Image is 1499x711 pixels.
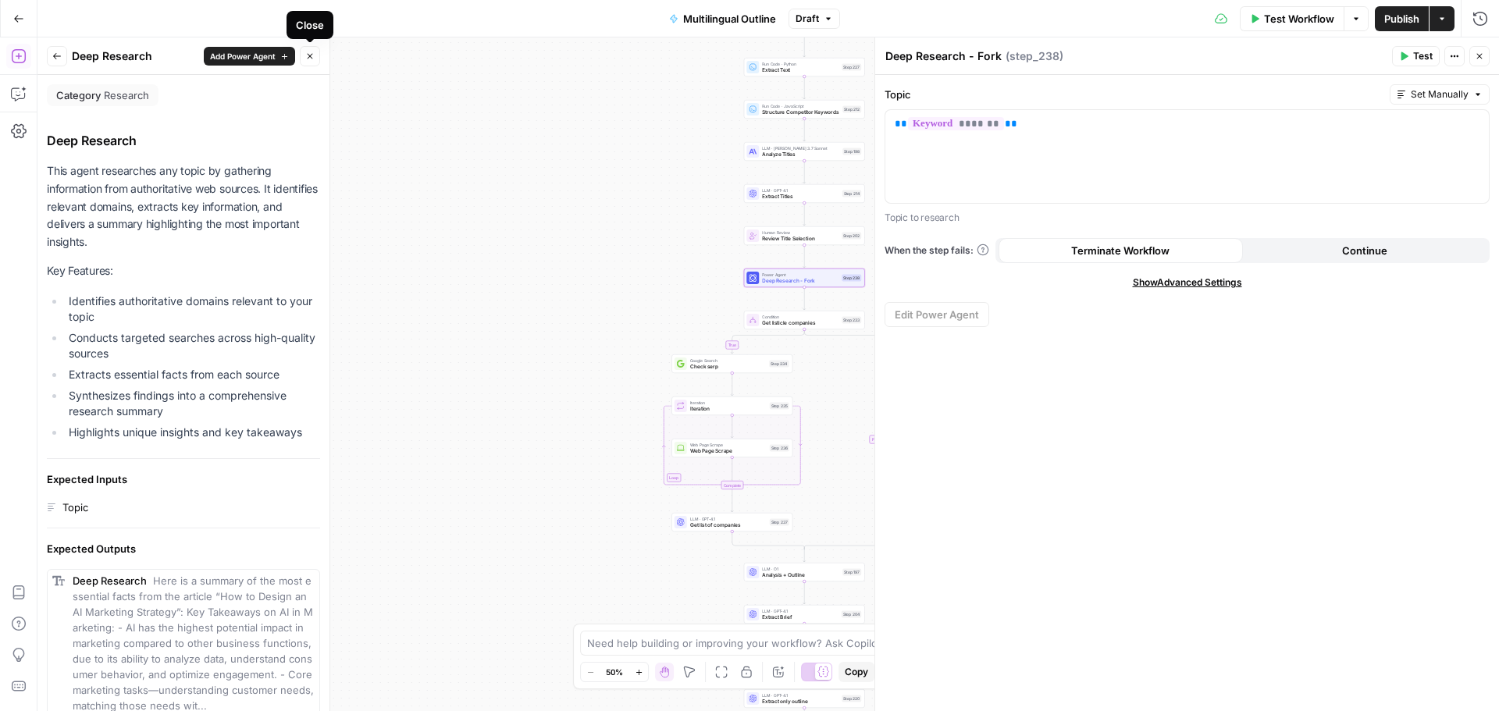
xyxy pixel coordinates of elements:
[895,307,979,322] span: Edit Power Agent
[804,329,877,549] g: Edge from step_233 to step_233-conditional-end
[885,87,1383,102] label: Topic
[744,563,865,581] div: LLM · O1Analysis + OutlineStep 197
[762,151,839,158] span: Analyze Titles
[769,361,789,368] div: Step 234
[762,187,839,194] span: LLM · GPT-4.1
[803,119,806,141] g: Edge from step_212 to step_198
[56,87,101,103] span: Category
[842,106,861,113] div: Step 212
[731,373,733,396] g: Edge from step_234 to step_235
[65,367,320,382] li: Extracts essential facts from each source
[744,311,865,329] div: ConditionGet listicle companiesStep 233
[803,161,806,183] g: Edge from step_198 to step_214
[73,574,147,587] span: Deep Research
[762,314,839,320] span: Condition
[65,293,320,325] li: Identifies authoritative domains relevant to your topic
[660,6,785,31] button: Multilingual Outline
[1384,11,1419,27] span: Publish
[762,698,839,706] span: Extract only outline
[690,400,767,406] span: Iteration
[47,471,320,487] div: Expected Inputs
[762,61,839,67] span: Run Code · Python
[690,405,767,413] span: Iteration
[803,34,806,57] g: Edge from step_226 to step_227
[65,425,320,440] li: Highlights unique insights and key takeaways
[47,131,320,150] div: Deep Research
[721,481,744,489] div: Complete
[744,142,865,161] div: LLM · [PERSON_NAME] 3.7 SonnetAnalyze TitlesStep 198
[762,229,839,236] span: Human Review
[842,148,861,155] div: Step 198
[1413,49,1433,63] span: Test
[47,262,320,280] p: Key Features:
[65,388,320,419] li: Synthesizes findings into a comprehensive research summary
[296,17,324,33] div: Close
[731,489,733,512] g: Edge from step_235-iteration-end to step_237
[1071,243,1170,258] span: Terminate Workflow
[762,613,839,621] span: Extract Brief
[1342,243,1387,258] span: Continue
[65,330,320,361] li: Conducts targeted searches across high-quality sources
[671,354,792,373] div: Google SearchCheck serpStep 234
[1240,6,1344,31] button: Test Workflow
[762,571,839,579] span: Analysis + Outline
[204,47,295,66] button: Add Power Agent
[47,541,320,556] div: Expected Outputs
[789,9,840,29] button: Draft
[842,695,861,702] div: Step 220
[671,439,792,457] div: Web Page ScrapeWeb Page ScrapeStep 236
[731,415,733,438] g: Edge from step_235 to step_236
[744,100,865,119] div: Run Code · JavaScriptStructure Competitor KeywordsStep 212
[731,329,804,354] g: Edge from step_233 to step_234
[1264,11,1334,27] span: Test Workflow
[762,608,839,614] span: LLM · GPT-4.1
[762,145,839,151] span: LLM · [PERSON_NAME] 3.7 Sonnet
[803,203,806,226] g: Edge from step_214 to step_202
[845,665,868,679] span: Copy
[770,519,789,526] div: Step 237
[762,319,839,327] span: Get listicle companies
[744,184,865,203] div: LLM · GPT-4.1Extract TitlesStep 214
[762,193,839,201] span: Extract Titles
[803,76,806,99] g: Edge from step_227 to step_212
[762,277,839,285] span: Deep Research - Fork
[47,162,320,251] p: This agent researches any topic by gathering information from authoritative web sources. It ident...
[770,403,789,410] div: Step 235
[842,275,861,282] div: Step 238
[762,103,839,109] span: Run Code · JavaScript
[885,244,989,258] span: When the step fails:
[1390,84,1490,105] button: Set Manually
[1411,87,1469,101] span: Set Manually
[744,58,865,76] div: Run Code · PythonExtract TextStep 227
[690,521,767,529] span: Get list of companies
[671,513,792,531] div: LLM · GPT-4.1Get list of companiesStep 237
[1243,238,1487,263] button: Continue
[762,66,839,74] span: Extract Text
[796,12,819,26] span: Draft
[803,245,806,268] g: Edge from step_202 to step_238
[762,566,839,572] span: LLM · O1
[885,210,1490,226] p: Topic to research
[803,581,806,604] g: Edge from step_197 to step_204
[762,235,839,243] span: Review Title Selection
[842,190,862,197] div: Step 214
[803,548,806,563] g: Edge from step_233-conditional-end to step_197
[732,531,805,549] g: Edge from step_237 to step_233-conditional-end
[62,499,88,515] div: Topic
[1375,6,1429,31] button: Publish
[842,64,861,71] div: Step 227
[762,692,839,699] span: LLM · GPT-4.1
[842,317,861,324] div: Step 233
[744,268,865,287] div: Power AgentDeep Research - ForkStep 238
[690,516,767,522] span: LLM · GPT-4.1
[885,48,1002,64] textarea: Deep Research - Fork
[1392,46,1440,66] button: Test
[683,11,776,27] span: Multilingual Outline
[104,87,149,103] span: Research
[744,226,865,245] div: Human ReviewReview Title SelectionStep 202
[803,287,806,310] g: Edge from step_238 to step_233
[744,689,865,708] div: LLM · GPT-4.1Extract only outlineStep 220
[1006,48,1063,64] span: ( step_238 )
[671,481,792,489] div: Complete
[885,302,989,327] button: Edit Power Agent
